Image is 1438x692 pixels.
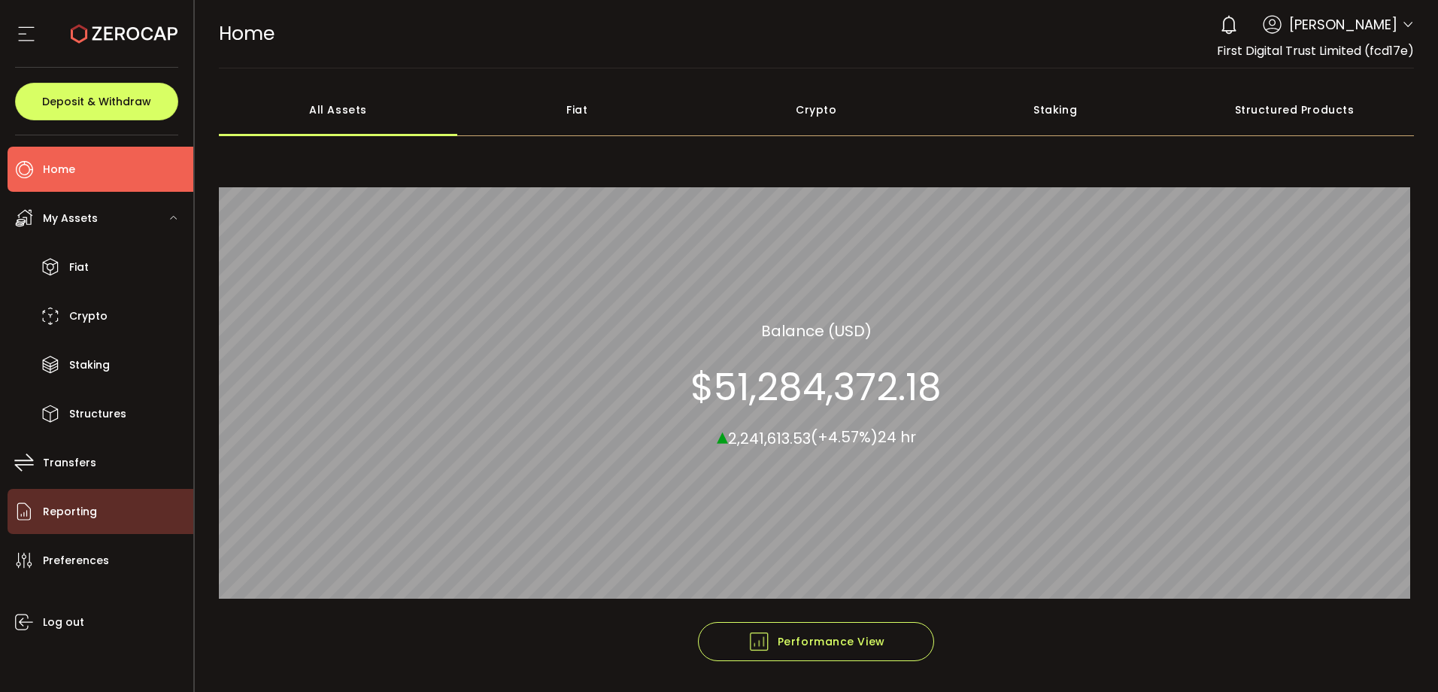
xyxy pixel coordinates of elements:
[717,419,728,451] span: ▴
[696,83,936,136] div: Crypto
[936,83,1175,136] div: Staking
[69,403,126,425] span: Structures
[15,83,178,120] button: Deposit & Withdraw
[43,159,75,181] span: Home
[69,256,89,278] span: Fiat
[811,426,878,448] span: (+4.57%)
[1363,620,1438,692] iframe: Chat Widget
[69,354,110,376] span: Staking
[219,83,458,136] div: All Assets
[43,208,98,229] span: My Assets
[43,612,84,633] span: Log out
[1175,83,1414,136] div: Structured Products
[698,622,934,661] button: Performance View
[690,364,942,409] section: $51,284,372.18
[219,20,275,47] span: Home
[878,426,916,448] span: 24 hr
[761,319,872,341] section: Balance (USD)
[43,501,97,523] span: Reporting
[748,630,885,653] span: Performance View
[1217,42,1414,59] span: First Digital Trust Limited (fcd17e)
[69,305,108,327] span: Crypto
[728,427,811,448] span: 2,241,613.53
[43,550,109,572] span: Preferences
[42,96,151,107] span: Deposit & Withdraw
[1289,14,1397,35] span: [PERSON_NAME]
[457,83,696,136] div: Fiat
[43,452,96,474] span: Transfers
